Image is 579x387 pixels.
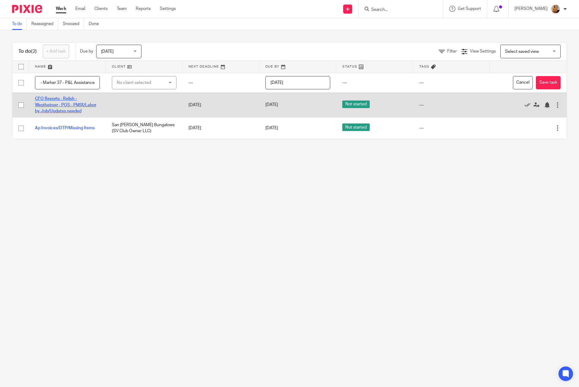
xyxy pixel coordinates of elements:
a: Reports [136,6,151,12]
button: Cancel [513,76,533,90]
a: To do [12,18,27,30]
p: [PERSON_NAME] [514,6,548,12]
div: --- [419,102,484,108]
a: Settings [160,6,176,12]
div: No client selected [117,76,164,89]
a: Team [117,6,127,12]
img: Pixie [12,5,42,13]
a: Done [89,18,103,30]
span: Not started [342,101,370,108]
span: View Settings [470,49,496,53]
input: Pick a date [265,76,330,90]
a: Work [56,6,66,12]
a: Email [75,6,85,12]
span: Get Support [458,7,481,11]
span: [DATE] [265,126,278,130]
td: --- [336,73,413,93]
span: Tags [419,65,429,68]
td: --- [413,73,490,93]
td: --- [182,73,259,93]
td: [DATE] [182,93,259,117]
img: 1234.JPG [551,4,560,14]
span: [DATE] [265,103,278,107]
h1: To do [18,48,37,55]
a: Clients [94,6,108,12]
button: Save task [536,76,561,90]
td: San [PERSON_NAME] Bungalows (SV Club Owner LLC) [106,117,183,139]
a: Reassigned [31,18,58,30]
span: Filter [447,49,457,53]
td: [DATE] [182,117,259,139]
a: + Add task [43,45,69,58]
span: (2) [31,49,37,54]
a: Snoozed [63,18,84,30]
span: [DATE] [101,50,114,54]
span: Not started [342,123,370,131]
div: --- [419,125,484,131]
a: Ap Invoices/DTP/Missing Items [35,126,95,130]
span: Select saved view [505,50,539,54]
p: Due by [80,48,93,54]
input: Task name [35,76,100,90]
a: CFO Reports - Relish - Westheimer - POS - PMIX/Labor by Job/Updates needed [35,97,96,113]
a: Mark as done [524,102,533,108]
input: Search [371,7,425,13]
